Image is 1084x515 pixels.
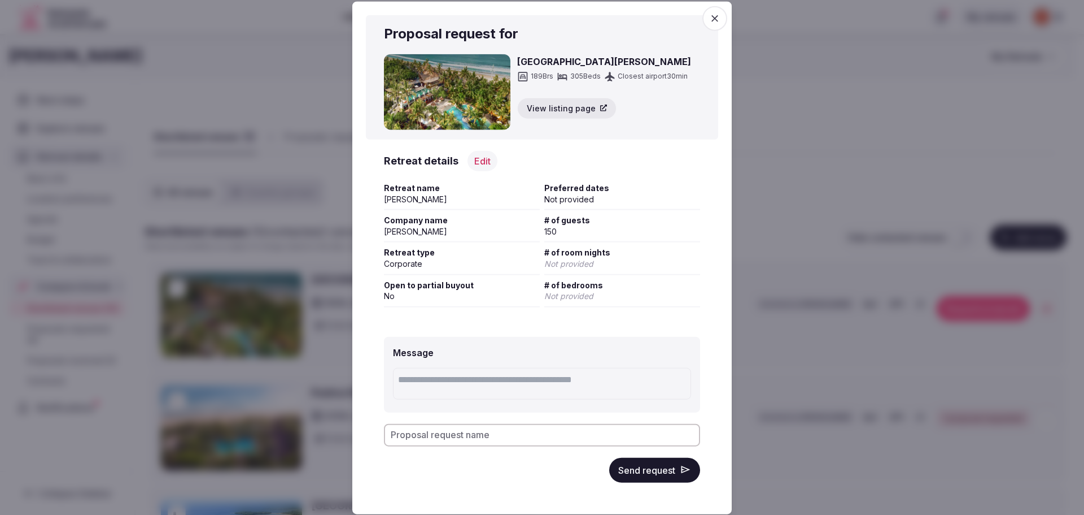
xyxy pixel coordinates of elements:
[544,214,700,226] span: # of guests
[384,246,540,258] span: Retreat type
[618,72,688,81] span: Closest airport 30 min
[544,246,700,258] span: # of room nights
[384,258,540,269] div: Corporate
[393,347,434,358] label: Message
[544,182,700,193] span: Preferred dates
[544,279,700,291] span: # of bedrooms
[531,72,553,81] span: 189 Brs
[570,72,601,81] span: 305 Beds
[544,226,700,237] div: 150
[384,214,540,226] span: Company name
[544,291,593,300] span: Not provided
[517,97,617,119] button: View listing page
[544,193,700,205] div: Not provided
[384,182,540,193] span: Retreat name
[384,279,540,291] span: Open to partial buyout
[384,54,510,130] img: Bali Mandira Beach Resort & Spa
[384,226,540,237] div: [PERSON_NAME]
[384,24,700,43] h2: Proposal request for
[384,154,458,168] h3: Retreat details
[467,150,497,171] button: Edit
[609,457,700,482] button: Send request
[384,193,540,205] div: [PERSON_NAME]
[384,290,540,301] div: No
[517,97,691,119] a: View listing page
[517,54,691,68] h3: [GEOGRAPHIC_DATA][PERSON_NAME]
[544,258,593,268] span: Not provided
